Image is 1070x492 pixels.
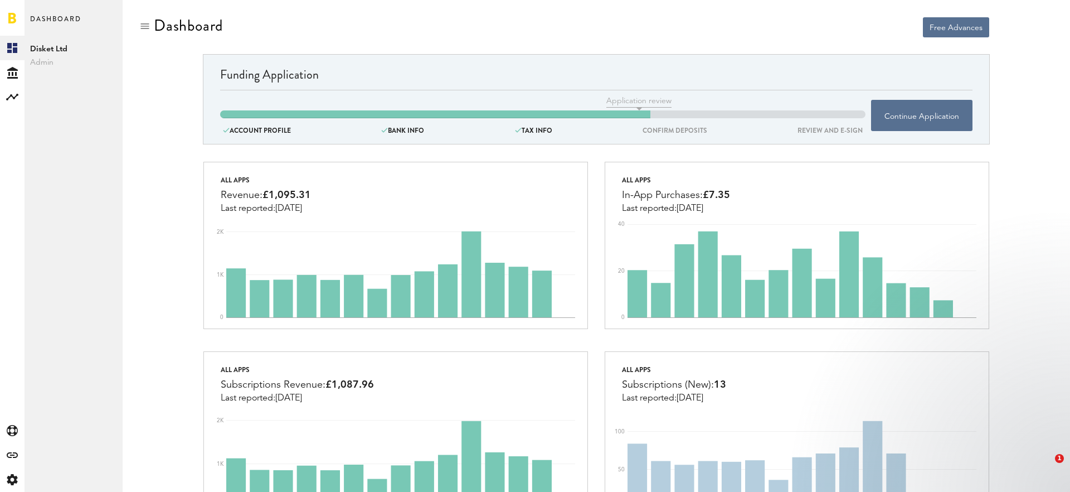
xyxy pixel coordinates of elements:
[622,173,730,187] div: All apps
[325,380,374,390] span: £1,087.96
[621,315,625,320] text: 0
[1055,454,1064,463] span: 1
[618,268,625,274] text: 20
[1032,454,1059,481] iframe: Intercom live chat
[795,124,865,137] div: REVIEW AND E-SIGN
[871,100,972,131] button: Continue Application
[221,377,374,393] div: Subscriptions Revenue:
[221,363,374,377] div: All apps
[220,124,294,137] div: ACCOUNT PROFILE
[30,12,81,36] span: Dashboard
[221,187,311,204] div: Revenue:
[615,429,625,435] text: 100
[622,363,726,377] div: All apps
[262,190,311,200] span: £1,095.31
[677,204,703,213] span: [DATE]
[512,124,555,137] div: tax info
[30,56,117,69] span: Admin
[30,42,117,56] span: Disket Ltd
[217,272,224,278] text: 1K
[618,221,625,227] text: 40
[217,229,224,235] text: 2K
[622,204,730,214] div: Last reported:
[640,124,710,137] div: confirm deposits
[275,204,302,213] span: [DATE]
[378,124,427,137] div: BANK INFO
[275,394,302,403] span: [DATE]
[221,204,311,214] div: Last reported:
[923,17,989,37] button: Free Advances
[220,315,223,320] text: 0
[622,377,726,393] div: Subscriptions (New):
[677,394,703,403] span: [DATE]
[703,190,730,200] span: £7.35
[217,418,224,423] text: 2K
[622,393,726,403] div: Last reported:
[714,380,726,390] span: 13
[606,95,672,108] span: Application review
[217,461,224,467] text: 1K
[154,17,223,35] div: Dashboard
[221,393,374,403] div: Last reported:
[220,66,972,90] div: Funding Application
[622,187,730,204] div: In-App Purchases:
[618,467,625,472] text: 50
[221,173,311,187] div: All apps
